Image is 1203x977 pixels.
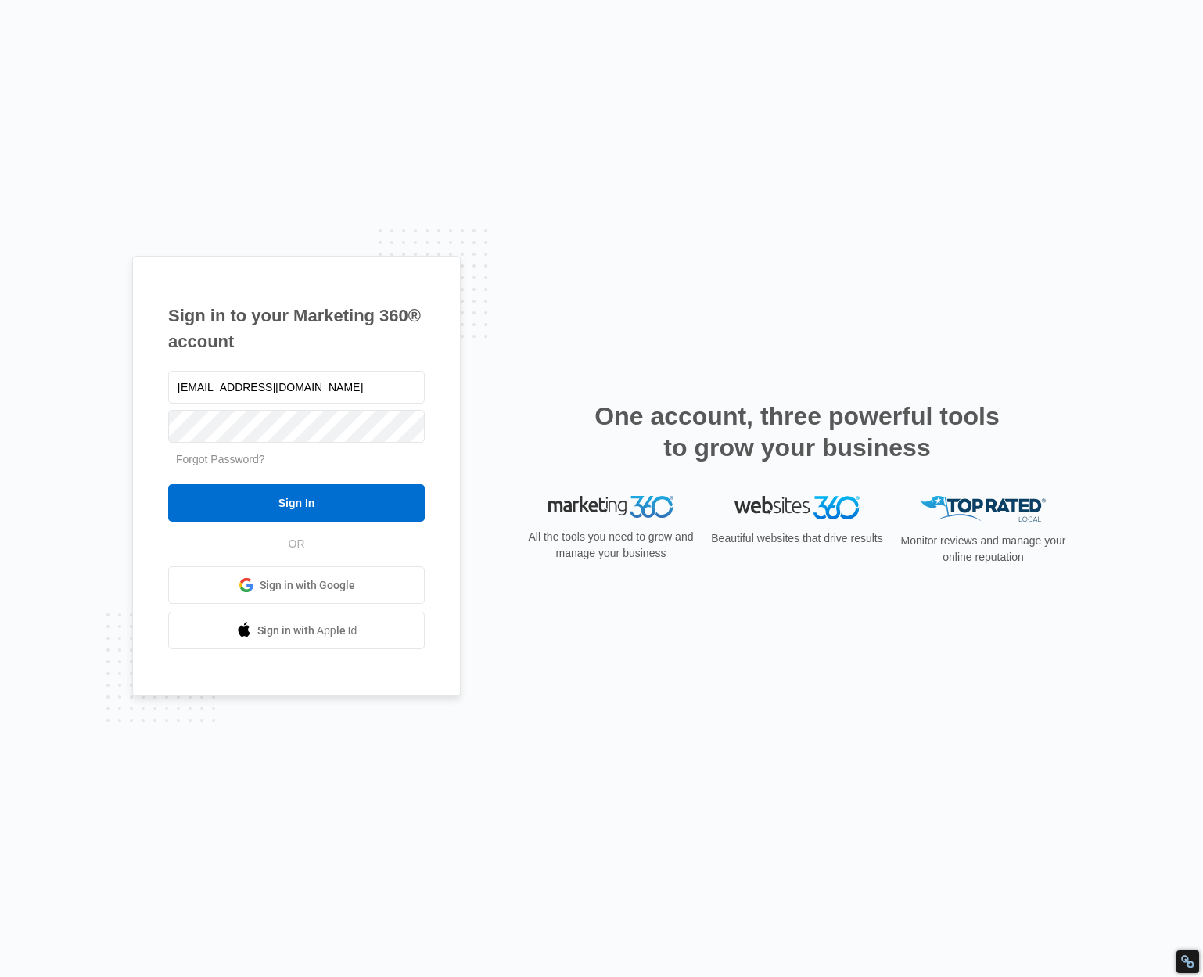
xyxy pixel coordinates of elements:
input: Email [168,371,425,404]
span: Sign in with Google [260,577,355,594]
img: Top Rated Local [921,496,1046,522]
span: OR [278,536,316,552]
div: Restore Info Box &#10;&#10;NoFollow Info:&#10; META-Robots NoFollow: &#09;true&#10; META-Robots N... [1180,954,1195,969]
img: Marketing 360 [548,496,673,518]
a: Sign in with Apple Id [168,612,425,649]
p: Beautiful websites that drive results [709,530,885,547]
h2: One account, three powerful tools to grow your business [590,400,1004,463]
input: Sign In [168,484,425,522]
a: Forgot Password? [176,453,265,465]
p: Monitor reviews and manage your online reputation [896,533,1071,566]
a: Sign in with Google [168,566,425,604]
h1: Sign in to your Marketing 360® account [168,303,425,354]
span: Sign in with Apple Id [257,623,357,639]
img: Websites 360 [734,496,860,519]
p: All the tools you need to grow and manage your business [523,529,698,562]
